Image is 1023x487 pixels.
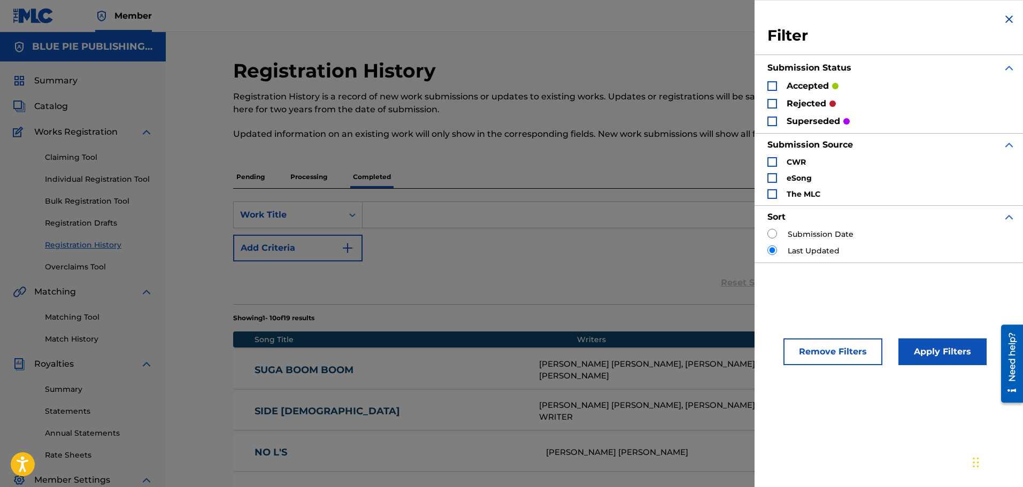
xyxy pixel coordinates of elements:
span: Member [114,10,152,22]
label: Last Updated [788,245,840,257]
div: Song Title [255,334,577,345]
img: expand [1003,61,1016,74]
img: Accounts [13,41,26,53]
button: Add Criteria [233,235,363,261]
a: Individual Registration Tool [45,174,153,185]
span: Works Registration [34,126,118,138]
a: Overclaims Tool [45,261,153,273]
a: Matching Tool [45,312,153,323]
a: Claiming Tool [45,152,153,163]
strong: Sort [767,212,786,222]
div: Work Title [240,208,336,221]
a: Statements [45,406,153,417]
strong: CWR [787,157,806,167]
a: CatalogCatalog [13,100,68,113]
img: Matching [13,285,26,298]
a: NO L'S [255,446,532,459]
a: Match History [45,334,153,345]
img: expand [140,126,153,138]
img: expand [140,358,153,370]
img: Summary [13,74,26,87]
strong: The MLC [787,189,820,199]
a: Registration History [45,239,153,251]
form: Search Form [233,202,956,304]
label: Submission Date [788,229,853,240]
p: Pending [233,166,268,188]
img: expand [1003,211,1016,223]
a: Summary [45,384,153,395]
iframe: Resource Center [993,320,1023,406]
p: Processing [287,166,330,188]
h5: BLUE PIE PUBLISHING USA [32,41,153,53]
p: Showing 1 - 10 of 19 results [233,313,314,323]
img: Works Registration [13,126,27,138]
span: Matching [34,285,76,298]
button: Apply Filters [898,338,987,365]
a: Bulk Registration Tool [45,196,153,207]
div: [PERSON_NAME] [PERSON_NAME], [PERSON_NAME] [PERSON_NAME] [539,358,814,382]
img: Member Settings [13,474,26,486]
img: 9d2ae6d4665cec9f34b9.svg [341,242,354,254]
span: Summary [34,74,78,87]
a: Annual Statements [45,428,153,439]
div: Writers [577,334,852,345]
strong: eSong [787,173,812,183]
button: Remove Filters [783,338,882,365]
span: Royalties [34,358,74,370]
img: expand [140,474,153,486]
div: [PERSON_NAME] [PERSON_NAME] [546,446,821,459]
span: Catalog [34,100,68,113]
p: accepted [787,80,829,92]
div: Drag [973,446,979,478]
p: Completed [350,166,394,188]
h2: Registration History [233,59,441,83]
p: Registration History is a record of new work submissions or updates to existing works. Updates or... [233,90,790,116]
a: Registration Drafts [45,218,153,229]
img: Royalties [13,358,26,370]
div: [PERSON_NAME] [PERSON_NAME], [PERSON_NAME], UNKNOWN WRITER [539,399,814,423]
p: Updated information on an existing work will only show in the corresponding fields. New work subm... [233,128,790,141]
a: SummarySummary [13,74,78,87]
img: expand [140,285,153,298]
p: superseded [787,115,840,128]
img: Catalog [13,100,26,113]
img: MLC Logo [13,8,54,24]
img: Top Rightsholder [95,10,108,22]
span: Member Settings [34,474,110,486]
p: rejected [787,97,826,110]
strong: Submission Status [767,63,851,73]
a: SUGA BOOM BOOM [255,364,525,376]
h3: Filter [767,26,1016,45]
a: Rate Sheets [45,450,153,461]
img: expand [1003,138,1016,151]
strong: Submission Source [767,140,853,150]
img: close [1003,13,1016,26]
a: SIDE [DEMOGRAPHIC_DATA] [255,405,525,418]
iframe: Chat Widget [970,436,1023,487]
